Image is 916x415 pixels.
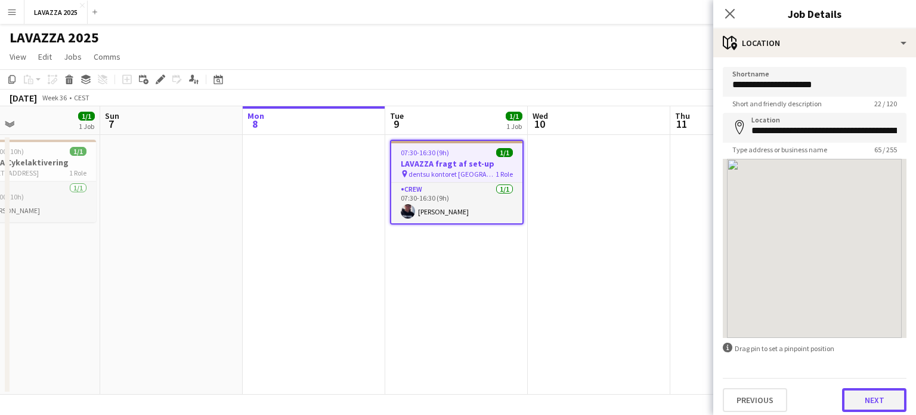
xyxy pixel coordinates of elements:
[496,170,513,179] span: 1 Role
[390,110,404,121] span: Tue
[246,117,264,131] span: 8
[5,49,31,64] a: View
[247,110,264,121] span: Mon
[74,93,89,102] div: CEST
[59,49,86,64] a: Jobs
[409,170,496,179] span: dentsu kontoret [GEOGRAPHIC_DATA]
[94,51,120,62] span: Comms
[723,388,787,412] button: Previous
[39,93,69,102] span: Week 36
[865,145,906,154] span: 65 / 255
[69,168,86,177] span: 1 Role
[723,343,906,354] div: Drag pin to set a pinpoint position
[33,49,57,64] a: Edit
[506,112,522,121] span: 1/1
[390,140,524,225] app-job-card: 07:30-16:30 (9h)1/1LAVAZZA fragt af set-up dentsu kontoret [GEOGRAPHIC_DATA]1 RoleCrew1/107:30-16...
[713,29,916,57] div: Location
[70,147,86,156] span: 1/1
[10,29,99,47] h1: LAVAZZA 2025
[401,148,449,157] span: 07:30-16:30 (9h)
[24,1,88,24] button: LAVAZZA 2025
[531,117,548,131] span: 10
[713,6,916,21] h3: Job Details
[496,148,513,157] span: 1/1
[64,51,82,62] span: Jobs
[38,51,52,62] span: Edit
[675,110,690,121] span: Thu
[103,117,119,131] span: 7
[78,112,95,121] span: 1/1
[79,122,94,131] div: 1 Job
[842,388,906,412] button: Next
[673,117,690,131] span: 11
[723,145,837,154] span: Type address or business name
[388,117,404,131] span: 9
[506,122,522,131] div: 1 Job
[533,110,548,121] span: Wed
[391,183,522,223] app-card-role: Crew1/107:30-16:30 (9h)[PERSON_NAME]
[723,99,831,108] span: Short and friendly description
[865,99,906,108] span: 22 / 120
[10,51,26,62] span: View
[105,110,119,121] span: Sun
[391,158,522,169] h3: LAVAZZA fragt af set-up
[10,92,37,104] div: [DATE]
[89,49,125,64] a: Comms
